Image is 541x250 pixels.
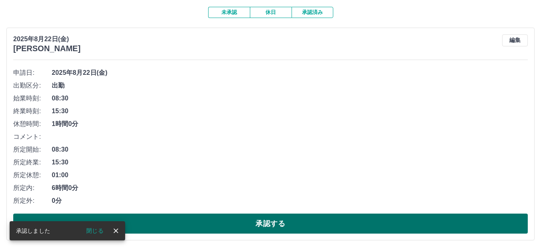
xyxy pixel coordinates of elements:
[250,7,292,18] button: 休日
[80,225,110,237] button: 閉じる
[52,68,528,78] span: 2025年8月22日(金)
[13,132,52,142] span: コメント:
[52,158,528,167] span: 15:30
[13,214,528,234] button: 承認する
[13,145,52,154] span: 所定開始:
[13,183,52,193] span: 所定内:
[292,7,333,18] button: 承認済み
[52,170,528,180] span: 01:00
[13,119,52,129] span: 休憩時間:
[13,106,52,116] span: 終業時刻:
[13,170,52,180] span: 所定休憩:
[52,196,528,206] span: 0分
[52,183,528,193] span: 6時間0分
[52,81,528,90] span: 出勤
[208,7,250,18] button: 未承認
[13,94,52,103] span: 始業時刻:
[13,34,81,44] p: 2025年8月22日(金)
[13,68,52,78] span: 申請日:
[13,196,52,206] span: 所定外:
[52,145,528,154] span: 08:30
[502,34,528,46] button: 編集
[13,81,52,90] span: 出勤区分:
[13,158,52,167] span: 所定終業:
[16,224,50,238] div: 承認しました
[52,119,528,129] span: 1時間0分
[110,225,122,237] button: close
[13,44,81,53] h3: [PERSON_NAME]
[52,94,528,103] span: 08:30
[52,106,528,116] span: 15:30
